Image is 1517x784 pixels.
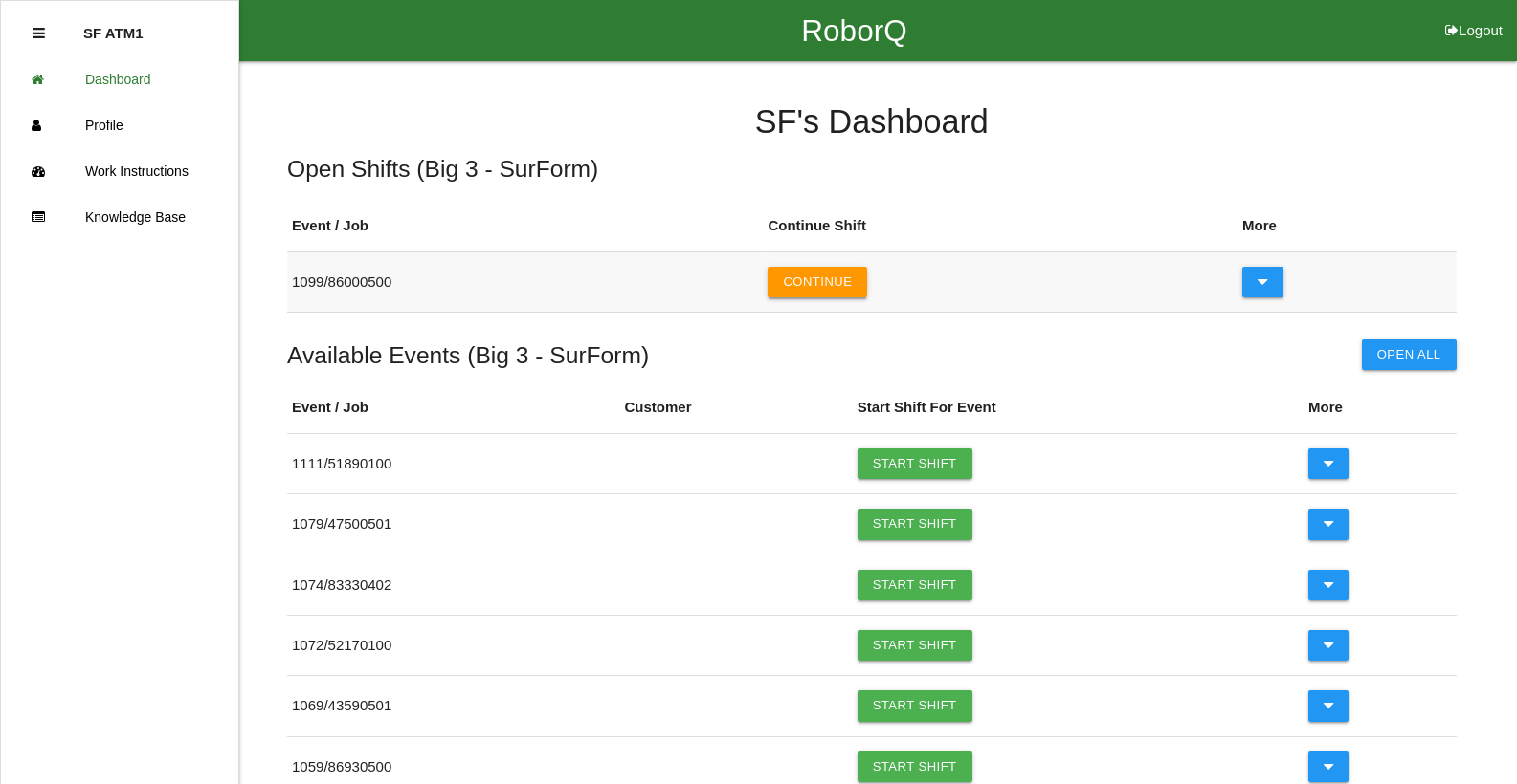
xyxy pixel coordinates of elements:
[763,201,1238,251] th: Continue Shift
[287,555,619,615] td: 1074 / 83330402
[1238,201,1457,251] th: More
[858,690,972,721] a: Start Shift
[287,104,1457,141] h4: SF 's Dashboard
[1,102,238,148] a: Profile
[287,433,619,493] td: 1111 / 51890100
[1,194,238,240] a: Knowledge Base
[287,156,1457,182] h5: Open Shifts ( Big 3 - SurForm )
[1,148,238,194] a: Work Instructions
[287,616,619,676] td: 1072 / 52170100
[858,630,972,661] a: Start Shift
[287,342,649,368] h5: Available Events ( Big 3 - SurForm )
[33,11,45,56] div: Close
[619,382,852,433] th: Customer
[1304,382,1457,433] th: More
[83,11,144,41] p: SF ATM1
[287,382,619,433] th: Event / Job
[1,56,238,102] a: Dashboard
[287,676,619,736] td: 1069 / 43590501
[1362,339,1457,370] button: Open All
[858,448,972,479] a: Start Shift
[287,251,763,312] td: 1099 / 86000500
[858,751,972,782] a: Start Shift
[287,201,763,251] th: Event / Job
[287,494,619,555] td: 1079 / 47500501
[768,267,867,297] button: Continue
[858,570,972,600] a: Start Shift
[853,382,1304,433] th: Start Shift For Event
[858,509,972,539] a: Start Shift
